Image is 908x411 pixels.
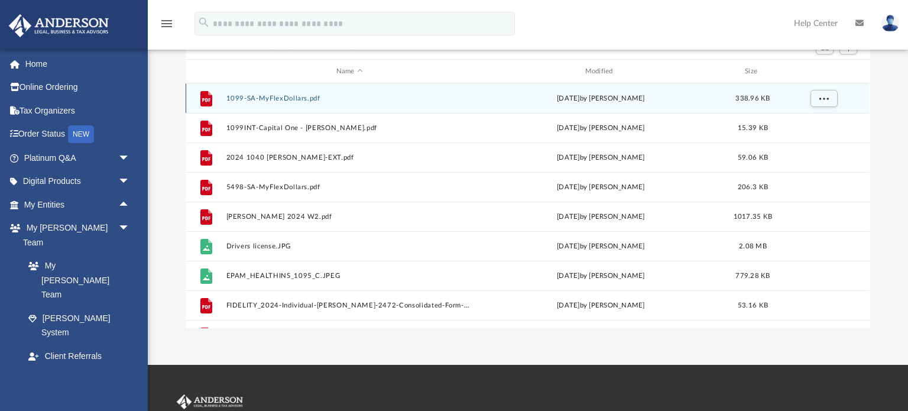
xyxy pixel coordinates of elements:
a: My Documentsarrow_drop_down [8,368,142,391]
a: Client Referrals [17,344,142,368]
a: Tax Organizers [8,99,148,122]
span: 779.28 KB [736,273,770,279]
div: [DATE] by [PERSON_NAME] [478,153,724,163]
span: 53.16 KB [738,302,768,309]
a: [PERSON_NAME] System [17,306,142,344]
div: [DATE] by [PERSON_NAME] [478,300,724,311]
button: 1099INT-Capital One - [PERSON_NAME].pdf [226,124,473,132]
a: My Entitiesarrow_drop_up [8,193,148,216]
div: Name [226,66,472,77]
a: Online Ordering [8,76,148,99]
div: [DATE] by [PERSON_NAME] [478,182,724,193]
span: arrow_drop_up [118,193,142,217]
button: More options [810,90,838,108]
a: Digital Productsarrow_drop_down [8,170,148,193]
a: My [PERSON_NAME] Teamarrow_drop_down [8,216,142,254]
button: 2024 1040 [PERSON_NAME]-EXT.pdf [226,154,473,161]
a: My [PERSON_NAME] Team [17,254,136,307]
span: arrow_drop_down [118,170,142,194]
div: id [782,66,865,77]
span: 15.39 KB [738,125,768,131]
button: FIDELITY_2024-Individual-[PERSON_NAME]-2472-Consolidated-Form-1099.pdf [226,302,473,309]
img: User Pic [881,15,899,32]
div: [DATE] by [PERSON_NAME] [478,241,724,252]
div: id [191,66,220,77]
div: [DATE] by [PERSON_NAME] [478,93,724,104]
a: menu [160,22,174,31]
img: Anderson Advisors Platinum Portal [174,394,245,410]
div: NEW [68,125,94,143]
div: [DATE] by [PERSON_NAME] [478,271,724,281]
a: Platinum Q&Aarrow_drop_down [8,146,148,170]
span: 59.06 KB [738,154,768,161]
span: 2.08 MB [739,243,767,250]
span: 1017.35 KB [734,213,773,220]
div: grid [186,83,870,328]
i: menu [160,17,174,31]
button: 1099-SA-MyFlexDollars.pdf [226,95,473,102]
span: arrow_drop_down [118,216,142,241]
div: [DATE] by [PERSON_NAME] [478,212,724,222]
button: Drivers license.JPG [226,242,473,250]
div: Size [729,66,777,77]
span: arrow_drop_down [118,368,142,392]
button: 5498-SA-MyFlexDollars.pdf [226,183,473,191]
a: Order StatusNEW [8,122,148,147]
div: Modified [478,66,724,77]
img: Anderson Advisors Platinum Portal [5,14,112,37]
i: search [197,16,210,29]
span: 206.3 KB [738,184,768,190]
span: arrow_drop_down [118,146,142,170]
span: 338.96 KB [736,95,770,102]
div: [DATE] by [PERSON_NAME] [478,123,724,134]
button: [PERSON_NAME] 2024 W2.pdf [226,213,473,221]
a: Home [8,52,148,76]
button: EPAM_HEALTHINS_1095_C.JPEG [226,272,473,280]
